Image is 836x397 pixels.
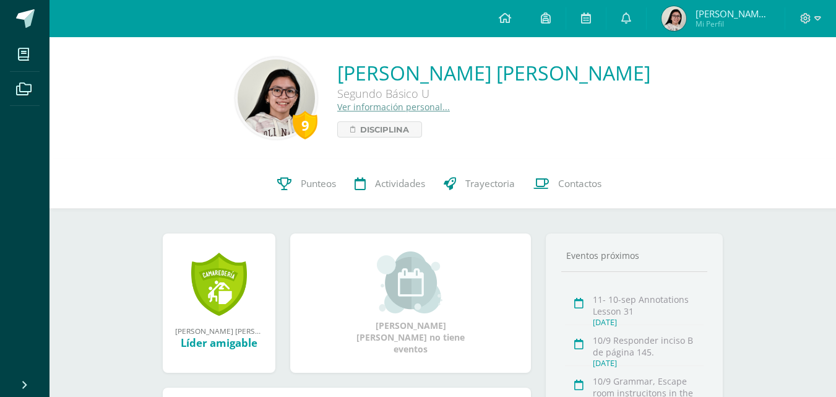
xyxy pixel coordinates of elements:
[465,177,515,190] span: Trayectoria
[268,159,345,209] a: Punteos
[696,19,770,29] span: Mi Perfil
[301,177,336,190] span: Punteos
[349,251,473,355] div: [PERSON_NAME] [PERSON_NAME] no tiene eventos
[593,334,704,358] div: 10/9 Responder inciso B de página 145.
[696,7,770,20] span: [PERSON_NAME] [PERSON_NAME]
[337,86,650,101] div: Segundo Básico U
[175,326,263,336] div: [PERSON_NAME] [PERSON_NAME] obtuvo
[561,250,707,261] div: Eventos próximos
[377,251,444,313] img: event_small.png
[238,59,315,137] img: 1b0f0b16ba7ee8b278c25562b243f26b.png
[524,159,611,209] a: Contactos
[345,159,434,209] a: Actividades
[661,6,686,31] img: a9d28a2e32b851d076e117f3137066e3.png
[375,177,425,190] span: Actividades
[337,101,450,113] a: Ver información personal...
[337,121,422,137] a: Disciplina
[175,336,263,350] div: Líder amigable
[360,122,409,137] span: Disciplina
[593,317,704,328] div: [DATE]
[337,59,650,86] a: [PERSON_NAME] [PERSON_NAME]
[593,294,704,317] div: 11- 10-sep Annotations Lesson 31
[558,177,601,190] span: Contactos
[593,358,704,369] div: [DATE]
[434,159,524,209] a: Trayectoria
[293,111,317,139] div: 9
